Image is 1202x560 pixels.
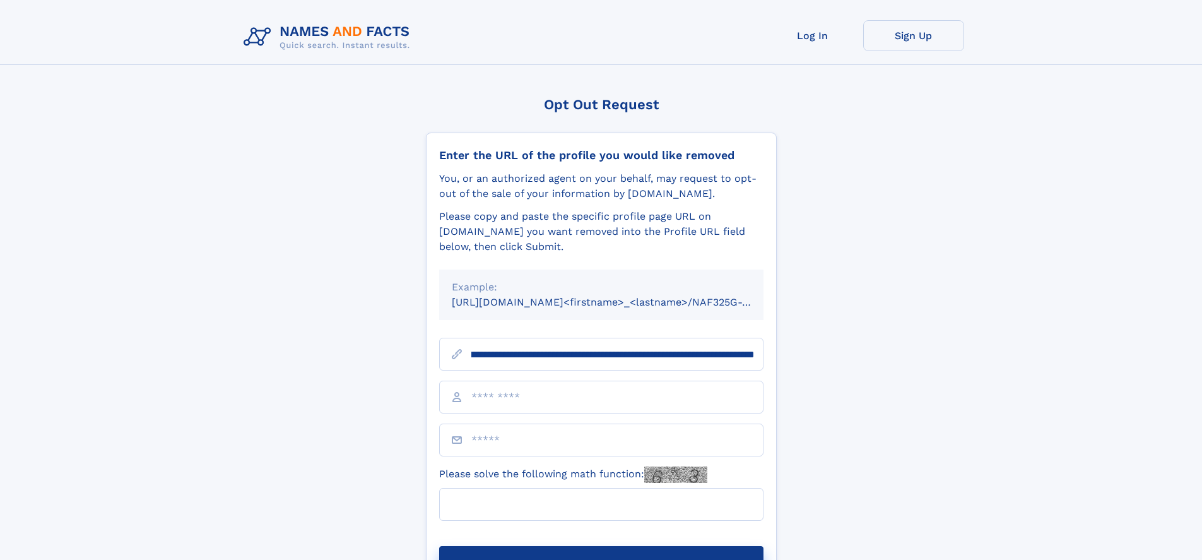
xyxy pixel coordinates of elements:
[863,20,964,51] a: Sign Up
[452,280,751,295] div: Example:
[439,209,763,254] div: Please copy and paste the specific profile page URL on [DOMAIN_NAME] you want removed into the Pr...
[762,20,863,51] a: Log In
[439,467,707,483] label: Please solve the following math function:
[439,148,763,162] div: Enter the URL of the profile you would like removed
[426,97,777,112] div: Opt Out Request
[439,171,763,201] div: You, or an authorized agent on your behalf, may request to opt-out of the sale of your informatio...
[452,296,787,308] small: [URL][DOMAIN_NAME]<firstname>_<lastname>/NAF325G-xxxxxxxx
[239,20,420,54] img: Logo Names and Facts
